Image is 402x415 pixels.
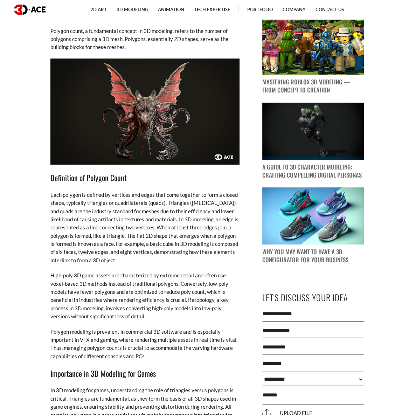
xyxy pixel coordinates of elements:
p: Polygon count, a fundamental concept in 3D modeling, refers to the number of polygons comprising ... [50,27,240,51]
a: blog post image A Guide to 3D Character Modeling: Crafting Compelling Digital Personas [262,103,364,179]
img: blog post image [262,103,364,160]
h3: Importance in 3D Modeling for Games [50,367,240,379]
p: Mastering Roblox 3D Modeling — From Concept to Creation [262,78,364,94]
p: High-poly 3D game assets are characterized by extreme detail and often use voxel-based 3D methods... [50,271,240,320]
a: blog post image Mastering Roblox 3D Modeling — From Concept to Creation [262,18,364,94]
h3: Definition of Polygon Count [50,172,240,184]
p: Each polygon is defined by vertices and edges that come together to form a closed shape, typicall... [50,191,240,265]
img: blog post image [262,187,364,244]
img: logo dark [14,5,46,15]
p: A Guide to 3D Character Modeling: Crafting Compelling Digital Personas [262,163,364,179]
a: blog post image Why You May Want to Have a 3D Configurator for Your Business [262,187,364,264]
img: Sky Kraken [50,58,240,165]
p: Let's Discuss Your Idea [262,290,364,305]
p: Why You May Want to Have a 3D Configurator for Your Business [262,248,364,264]
p: Polygon modeling is prevalent in commercial 3D software and is especially important in VFX and ga... [50,328,240,361]
img: blog post image [262,18,364,75]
